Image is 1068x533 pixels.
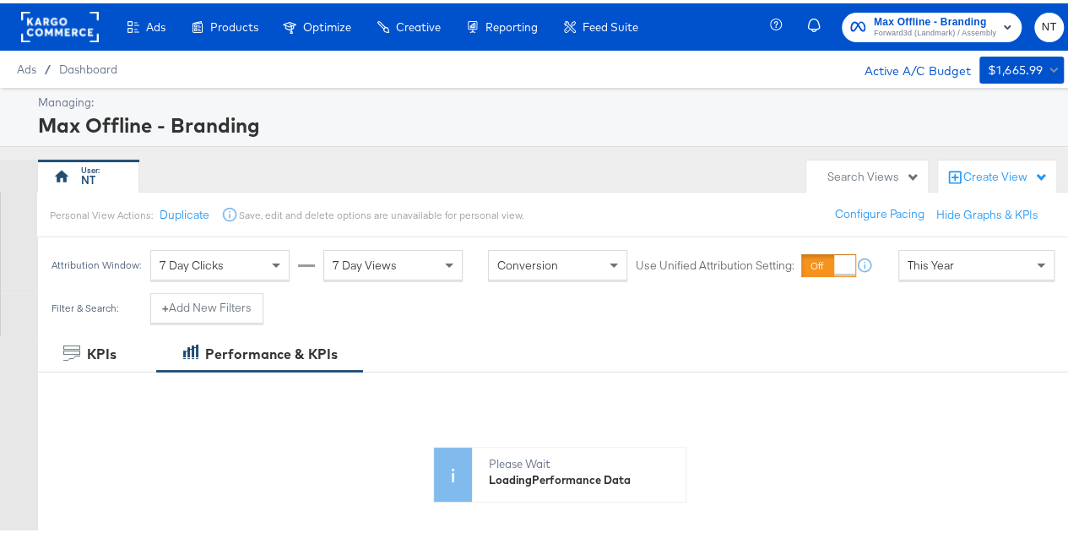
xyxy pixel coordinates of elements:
[38,107,1060,136] div: Max Offline - Branding
[485,17,538,30] span: Reporting
[36,59,59,73] span: /
[842,9,1022,39] button: Max Offline - BrandingForward3d (Landmark) / Assembly
[59,59,117,73] a: Dashboard
[396,17,441,30] span: Creative
[150,290,263,320] button: +Add New Filters
[38,91,1060,107] div: Managing:
[51,299,119,311] div: Filter & Search:
[908,254,954,269] span: This Year
[847,53,971,79] div: Active A/C Budget
[936,204,1038,220] button: Hide Graphs & KPIs
[823,196,936,226] button: Configure Pacing
[988,57,1044,78] div: $1,665.99
[827,166,919,182] div: Search Views
[497,254,558,269] span: Conversion
[303,17,351,30] span: Optimize
[583,17,638,30] span: Feed Suite
[51,256,142,268] div: Attribution Window:
[636,254,794,270] label: Use Unified Attribution Setting:
[146,17,165,30] span: Ads
[874,24,996,37] span: Forward3d (Landmark) / Assembly
[159,204,209,220] button: Duplicate
[162,296,169,313] strong: +
[1041,14,1057,34] span: NT
[333,254,397,269] span: 7 Day Views
[17,59,36,73] span: Ads
[979,53,1064,80] button: $1,665.99
[87,341,117,361] div: KPIs
[238,205,523,219] div: Save, edit and delete options are unavailable for personal view.
[874,10,996,28] span: Max Offline - Branding
[1034,9,1064,39] button: NT
[81,169,95,185] div: NT
[963,166,1048,182] div: Create View
[210,17,258,30] span: Products
[50,205,152,219] div: Personal View Actions:
[160,254,224,269] span: 7 Day Clicks
[205,341,338,361] div: Performance & KPIs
